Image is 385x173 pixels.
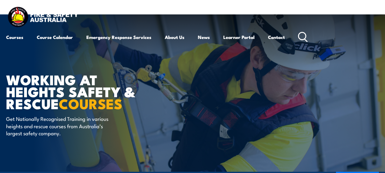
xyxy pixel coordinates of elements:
a: Courses [6,30,23,44]
strong: COURSES [59,93,122,114]
a: Contact [268,30,285,44]
h1: WORKING AT HEIGHTS SAFETY & RESCUE [6,73,157,109]
a: Learner Portal [223,30,255,44]
p: Get Nationally Recognised Training in various heights and rescue courses from Australia’s largest... [6,115,118,136]
a: Emergency Response Services [86,30,151,44]
a: About Us [165,30,184,44]
a: Course Calendar [37,30,73,44]
a: News [198,30,210,44]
